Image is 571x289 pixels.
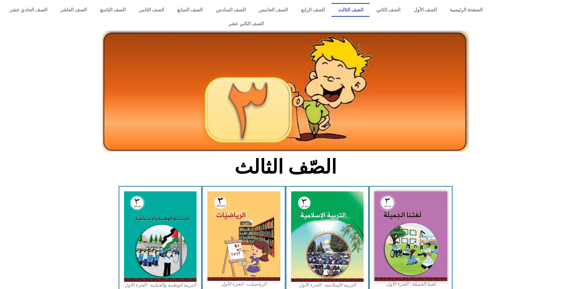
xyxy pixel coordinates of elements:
[443,3,489,17] a: الصفحة الرئيسية
[93,3,132,17] a: الصف التاسع
[132,3,171,17] a: الصف الثامن
[209,3,252,17] a: الصف السادس
[374,281,447,287] figcaption: لغتنا الجميلة - الجزء الأول​
[54,3,94,17] a: الصف العاشر
[186,155,385,179] h2: الصّف الثالث
[294,3,331,17] a: الصف الرابع
[124,282,197,288] figcaption: التربية الوطنية والحياتية - الجزء الأول​
[252,3,295,17] a: الصف الخامس
[331,3,370,17] a: الصف الثالث
[291,282,364,288] figcaption: التربية الإسلامية - الجزء الأول
[207,281,280,287] figcaption: الرياضيات - الجزء الأول​
[407,3,443,17] a: الصف الأول
[370,3,407,17] a: الصف الثاني
[3,17,489,31] a: الصف الثاني عشر
[3,3,54,17] a: الصف الحادي عشر
[170,3,209,17] a: الصف السابع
